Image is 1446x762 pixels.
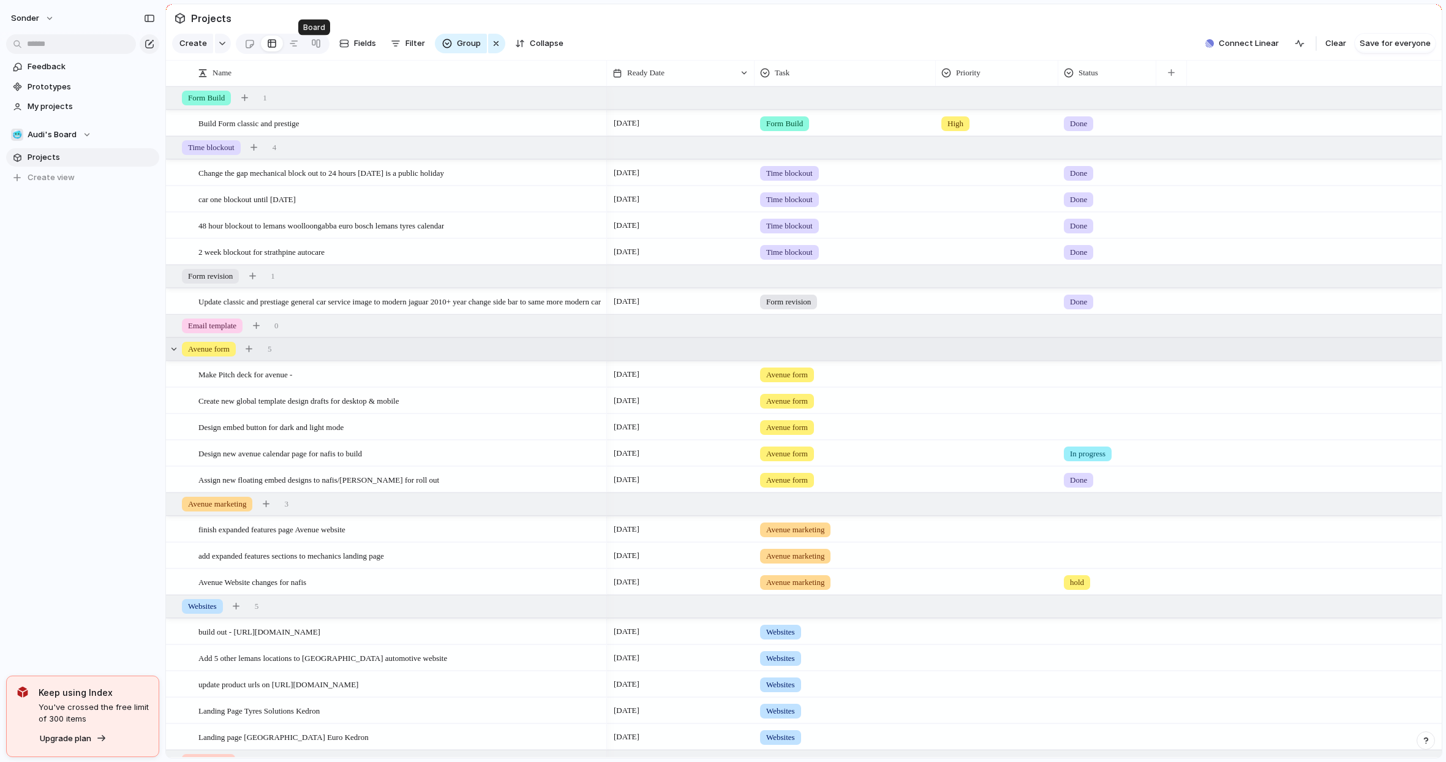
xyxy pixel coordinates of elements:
span: Avenue Website changes for nafis [198,575,306,589]
span: Connect Linear [1219,37,1279,50]
span: Landing Page Tyres Solutions Kedron [198,703,320,717]
span: [DATE] [611,393,642,408]
span: [DATE] [611,165,642,180]
span: Done [1070,246,1087,258]
span: [DATE] [611,677,642,692]
span: Build Form classic and prestige [198,116,299,130]
span: [DATE] [611,624,642,639]
span: Landing page [GEOGRAPHIC_DATA] Euro Kedron [198,730,369,744]
span: Avenue form [766,369,808,381]
span: Done [1070,474,1087,486]
span: Filter [405,37,425,50]
span: Name [213,67,232,79]
span: sonder [11,12,39,25]
span: 5 [268,343,272,355]
span: Projects [28,151,155,164]
span: [DATE] [611,522,642,537]
span: Save for everyone [1360,37,1431,50]
button: Clear [1320,34,1351,53]
div: Board [298,20,330,36]
span: [DATE] [611,294,642,309]
span: Avenue form [188,343,230,355]
span: Time blockout [766,194,813,206]
span: Design embed button for dark and light mode [198,420,344,434]
span: Create view [28,172,75,184]
span: Websites [188,600,217,613]
span: Avenue marketing [766,576,824,589]
a: My projects [6,97,159,116]
span: Upgrade plan [40,733,91,745]
span: Form Build [188,92,225,104]
span: Assign new floating embed designs to nafis/[PERSON_NAME] for roll out [198,472,439,486]
span: Websites [766,652,795,665]
span: Done [1070,167,1087,179]
span: Change the gap mechanical block out to 24 hours [DATE] is a public holiday [198,165,444,179]
button: Group [435,34,487,53]
span: [DATE] [611,192,642,206]
span: Projects [189,7,234,29]
span: Time blockout [766,220,813,232]
span: Time blockout [188,141,235,154]
span: 1 [271,270,275,282]
span: Websites [766,731,795,744]
span: Websites [766,705,795,717]
span: Make Pitch deck for avenue - [198,367,292,381]
button: Create view [6,168,159,187]
span: [DATE] [611,446,642,461]
span: [DATE] [611,116,642,130]
span: Update classic and prestiage general car service image to modern jaguar 2010+ year change side ba... [198,294,601,308]
span: Avenue marketing [766,524,824,536]
button: Fields [334,34,381,53]
span: Priority [956,67,981,79]
span: Add 5 other lemans locations to [GEOGRAPHIC_DATA] automotive website [198,651,447,665]
span: Avenue marketing [766,550,824,562]
a: Projects [6,148,159,167]
span: High [947,118,963,130]
span: Email template [188,320,236,332]
button: Create [172,34,213,53]
span: My projects [28,100,155,113]
span: [DATE] [611,472,642,487]
span: 1 [263,92,267,104]
button: Collapse [510,34,568,53]
span: Form revision [188,270,233,282]
span: Create [179,37,207,50]
span: Done [1070,118,1087,130]
a: Feedback [6,58,159,76]
span: Time blockout [766,167,813,179]
span: Websites [766,679,795,691]
span: Form revision [766,296,811,308]
span: Form Build [766,118,803,130]
span: 48 hour blockout to lemans woolloongabba euro bosch lemans tyres calendar [198,218,444,232]
span: Avenue marketing [188,498,246,510]
span: Feedback [28,61,155,73]
span: build out - [URL][DOMAIN_NAME] [198,624,320,638]
span: You've crossed the free limit of 300 items [39,701,149,725]
span: finish expanded features page Avenue website [198,522,345,536]
span: [DATE] [611,420,642,434]
span: Clear [1325,37,1346,50]
button: Save for everyone [1355,34,1436,53]
span: [DATE] [611,367,642,382]
span: Prototypes [28,81,155,93]
span: Websites [766,626,795,638]
span: Create new global template design drafts for desktop & mobile [198,393,399,407]
button: 🥶Audi's Board [6,126,159,144]
span: Done [1070,220,1087,232]
span: Avenue form [766,448,808,460]
a: Prototypes [6,78,159,96]
span: Time blockout [766,246,813,258]
span: hold [1070,576,1084,589]
span: Keep using Index [39,686,149,699]
span: Design new avenue calendar page for nafis to build [198,446,362,460]
span: Fields [354,37,376,50]
span: Collapse [530,37,563,50]
span: Done [1070,194,1087,206]
span: Done [1070,296,1087,308]
span: [DATE] [611,730,642,744]
button: Connect Linear [1200,34,1284,53]
span: 4 [273,141,277,154]
div: 🥶 [11,129,23,141]
span: [DATE] [611,575,642,589]
button: sonder [6,9,61,28]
